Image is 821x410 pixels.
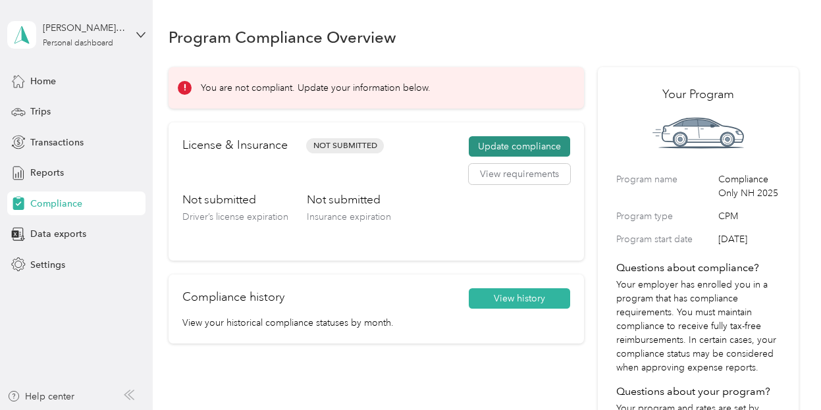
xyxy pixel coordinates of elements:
[182,211,288,222] span: Driver’s license expiration
[616,384,780,399] h4: Questions about your program?
[616,86,780,103] h2: Your Program
[718,172,780,200] span: Compliance Only NH 2025
[469,136,570,157] button: Update compliance
[307,211,391,222] span: Insurance expiration
[616,278,780,374] p: Your employer has enrolled you in a program that has compliance requirements. You must maintain c...
[201,81,431,95] p: You are not compliant. Update your information below.
[718,209,780,223] span: CPM
[747,336,821,410] iframe: Everlance-gr Chat Button Frame
[616,172,714,200] label: Program name
[30,74,56,88] span: Home
[469,164,570,185] button: View requirements
[616,232,714,246] label: Program start date
[30,136,84,149] span: Transactions
[43,39,113,47] div: Personal dashboard
[182,192,288,208] h3: Not submitted
[7,390,74,403] button: Help center
[30,197,82,211] span: Compliance
[616,260,780,276] h4: Questions about compliance?
[43,21,125,35] div: [PERSON_NAME] Opel
[169,30,396,44] h1: Program Compliance Overview
[718,232,780,246] span: [DATE]
[616,209,714,223] label: Program type
[182,316,570,330] p: View your historical compliance statuses by month.
[306,138,384,153] span: Not Submitted
[182,288,284,306] h2: Compliance history
[307,192,391,208] h3: Not submitted
[30,227,86,241] span: Data exports
[182,136,288,154] h2: License & Insurance
[30,105,51,118] span: Trips
[30,166,64,180] span: Reports
[30,258,65,272] span: Settings
[469,288,570,309] button: View history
